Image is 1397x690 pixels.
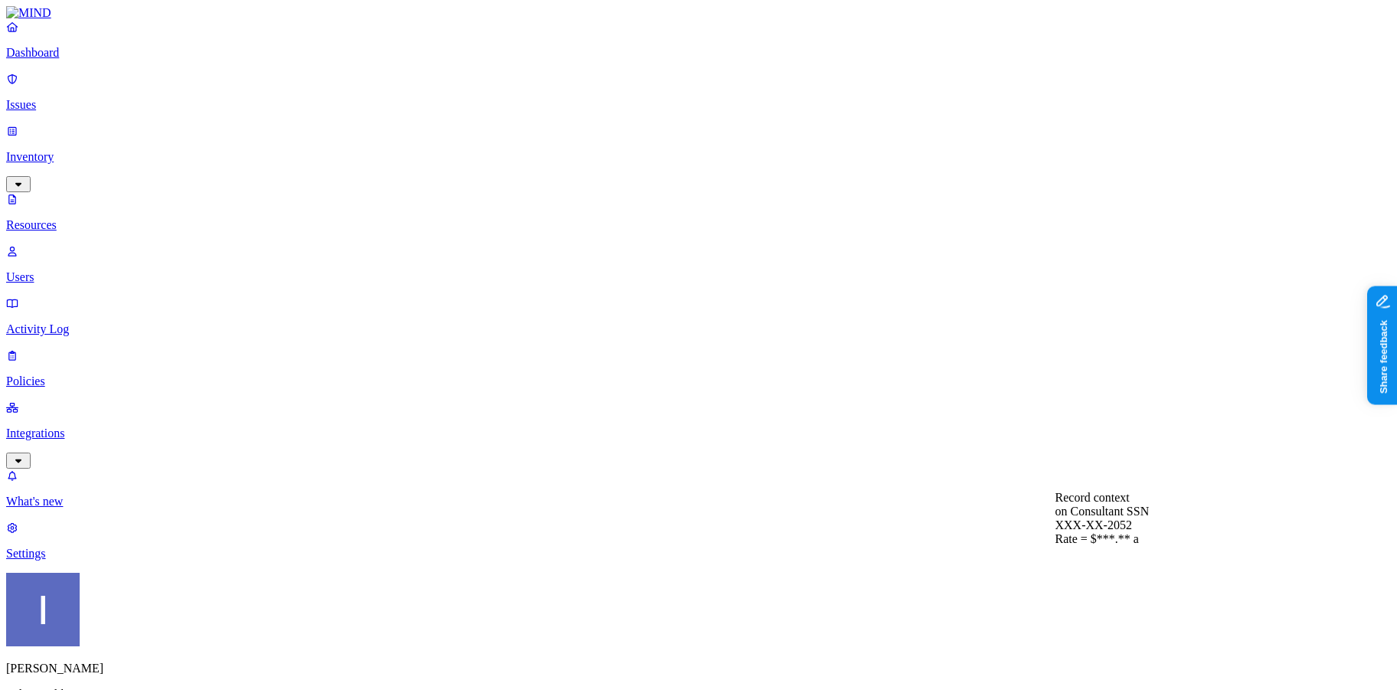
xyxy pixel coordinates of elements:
[6,495,1391,509] p: What's new
[1055,491,1150,505] div: Record context
[6,374,1391,388] p: Policies
[6,46,1391,60] p: Dashboard
[6,662,1391,675] p: [PERSON_NAME]
[6,218,1391,232] p: Resources
[6,322,1391,336] p: Activity Log
[6,427,1391,440] p: Integrations
[6,98,1391,112] p: Issues
[6,6,51,20] img: MIND
[6,270,1391,284] p: Users
[6,150,1391,164] p: Inventory
[6,573,80,646] img: Itai Schwartz
[6,547,1391,561] p: Settings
